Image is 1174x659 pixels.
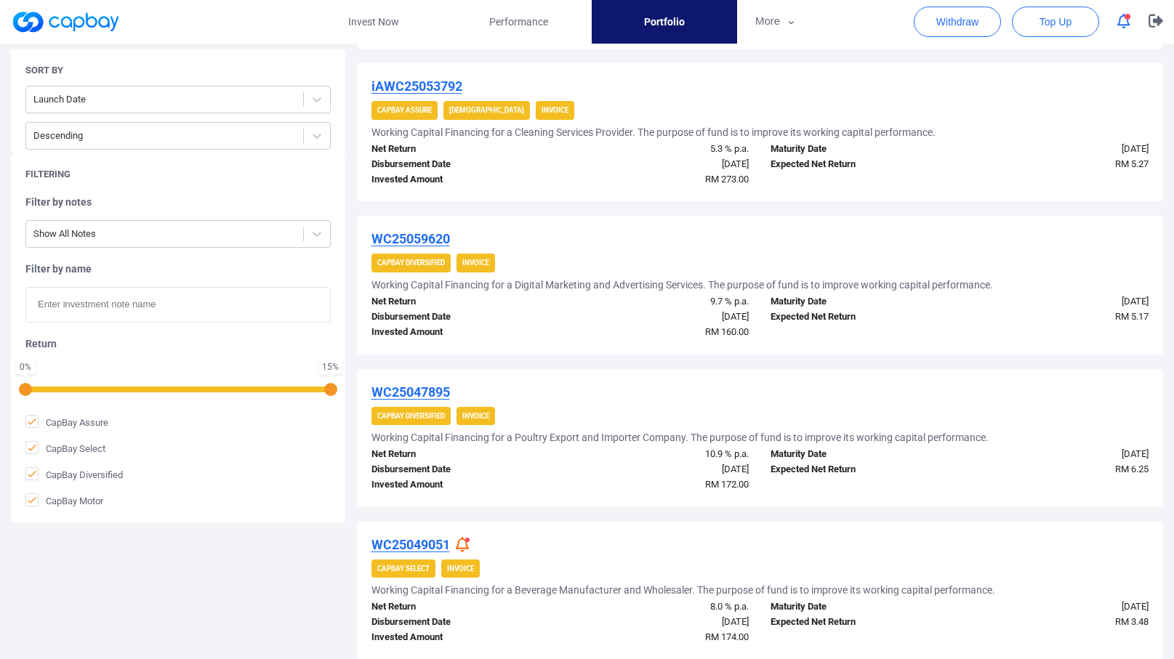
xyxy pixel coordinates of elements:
[760,462,960,477] div: Expected Net Return
[361,462,560,477] div: Disbursement Date
[1115,464,1149,474] span: RM 6.25
[361,630,560,645] div: Invested Amount
[371,583,995,597] h5: Working Capital Financing for a Beverage Manufacturer and Wholesaler. The purpose of fund is to i...
[1115,311,1149,322] span: RM 5.17
[705,631,749,642] span: RM 174.00
[760,615,960,630] div: Expected Net Return
[760,294,960,310] div: Maturity Date
[361,325,560,340] div: Invested Amount
[542,106,568,114] strong: Invoice
[1115,158,1149,169] span: RM 5.27
[960,142,1159,157] div: [DATE]
[560,462,760,477] div: [DATE]
[361,294,560,310] div: Net Return
[25,168,71,181] h5: Filtering
[371,384,450,400] u: WC25047895
[449,106,524,114] strong: [DEMOGRAPHIC_DATA]
[644,14,685,30] span: Portfolio
[760,310,960,325] div: Expected Net Return
[1040,15,1072,29] span: Top Up
[760,157,960,172] div: Expected Net Return
[25,467,123,482] span: CapBay Diversified
[760,447,960,462] div: Maturity Date
[25,262,331,275] h5: Filter by name
[560,310,760,325] div: [DATE]
[914,7,1001,37] button: Withdraw
[371,537,450,552] u: WC25049051
[960,599,1159,615] div: [DATE]
[377,565,430,573] strong: CapBay Select
[371,126,936,139] h5: Working Capital Financing for a Cleaning Services Provider. The purpose of fund is to improve its...
[560,447,760,462] div: 10.9 % p.a.
[489,14,548,30] span: Performance
[371,78,462,94] u: iAWC25053792
[25,337,331,350] h5: Return
[377,412,445,420] strong: CapBay Diversified
[560,142,760,157] div: 5.3 % p.a.
[361,157,560,172] div: Disbursement Date
[25,64,63,77] h5: Sort By
[760,599,960,615] div: Maturity Date
[560,157,760,172] div: [DATE]
[322,363,339,371] div: 15 %
[361,172,560,187] div: Invested Amount
[1115,616,1149,627] span: RM 3.48
[25,441,105,456] span: CapBay Select
[371,278,993,291] h5: Working Capital Financing for a Digital Marketing and Advertising Services. The purpose of fund i...
[960,447,1159,462] div: [DATE]
[361,447,560,462] div: Net Return
[560,615,760,630] div: [DATE]
[705,326,749,337] span: RM 160.00
[560,294,760,310] div: 9.7 % p.a.
[361,477,560,493] div: Invested Amount
[377,106,432,114] strong: CapBay Assure
[361,142,560,157] div: Net Return
[25,493,103,508] span: CapBay Motor
[371,231,450,246] u: WC25059620
[705,174,749,185] span: RM 273.00
[371,431,989,444] h5: Working Capital Financing for a Poultry Export and Importer Company. The purpose of fund is to im...
[361,599,560,615] div: Net Return
[705,479,749,490] span: RM 172.00
[361,615,560,630] div: Disbursement Date
[1012,7,1099,37] button: Top Up
[361,310,560,325] div: Disbursement Date
[25,287,331,323] input: Enter investment note name
[760,142,960,157] div: Maturity Date
[447,565,474,573] strong: Invoice
[25,195,331,209] h5: Filter by notes
[462,412,489,420] strong: Invoice
[560,599,760,615] div: 8.0 % p.a.
[377,259,445,267] strong: CapBay Diversified
[960,294,1159,310] div: [DATE]
[25,415,108,429] span: CapBay Assure
[462,259,489,267] strong: Invoice
[18,363,33,371] div: 0 %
